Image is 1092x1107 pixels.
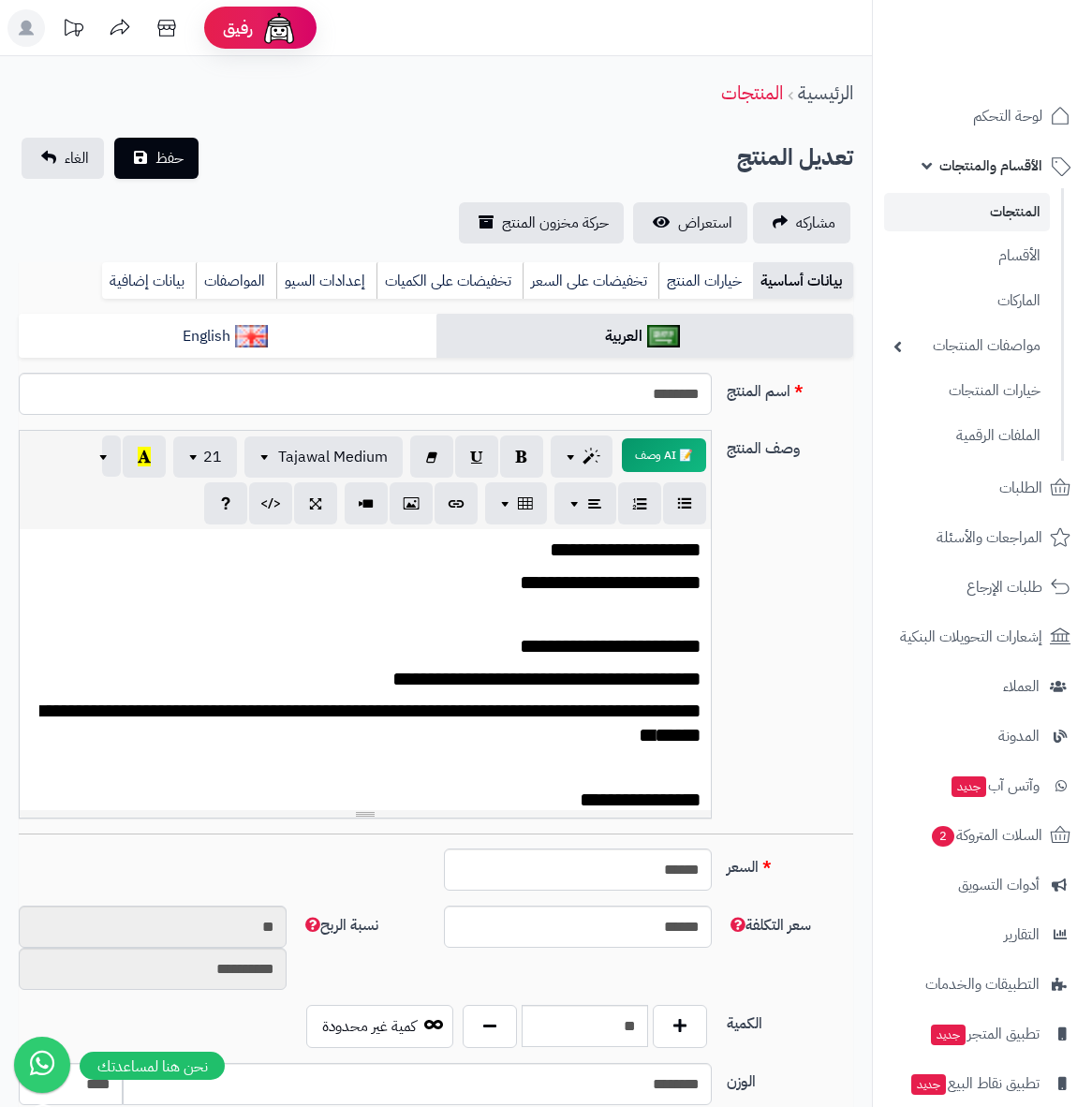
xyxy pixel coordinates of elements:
[911,1074,946,1095] span: جديد
[22,138,104,179] a: الغاء
[260,9,298,47] img: ai-face.png
[939,153,1042,179] span: الأقسام والمنتجات
[114,138,199,179] button: حفظ
[376,262,523,300] a: تخفيضات على الكميات
[973,103,1042,129] span: لوحة التحكم
[958,872,1040,898] span: أدوات التسويق
[436,314,854,360] a: العربية
[884,565,1081,610] a: طلبات الإرجاع
[302,914,378,937] span: نسبة الربح
[998,723,1040,749] span: المدونة
[884,193,1050,231] a: المنتجات
[930,822,1042,849] span: السلات المتروكة
[459,202,624,244] a: حركة مخزون المنتج
[1004,922,1040,948] span: التقارير
[196,262,276,300] a: المواصفات
[884,664,1081,709] a: العملاء
[932,826,954,847] span: 2
[523,262,658,300] a: تخفيضات على السعر
[931,1025,966,1045] span: جديد
[900,624,1042,650] span: إشعارات التحويلات البنكية
[727,914,811,937] span: سعر التكلفة
[753,262,853,300] a: بيانات أساسية
[884,371,1050,411] a: خيارات المنتجات
[737,139,853,177] h2: تعديل المنتج
[884,515,1081,560] a: المراجعات والأسئلة
[223,17,253,39] span: رفيق
[244,436,403,478] button: Tajawal Medium
[753,202,850,244] a: مشاركه
[203,446,222,468] span: 21
[622,438,706,472] button: 📝 AI وصف
[719,849,861,878] label: السعر
[678,212,732,234] span: استعراض
[173,436,237,478] button: 21
[155,147,184,170] span: حفظ
[719,373,861,403] label: اسم المنتج
[1003,673,1040,700] span: العملاء
[647,325,680,347] img: العربية
[909,1070,1040,1097] span: تطبيق نقاط البيع
[798,79,853,107] a: الرئيسية
[884,236,1050,276] a: الأقسام
[884,281,1050,321] a: الماركات
[796,212,835,234] span: مشاركه
[884,1061,1081,1106] a: تطبيق نقاط البيعجديد
[276,262,376,300] a: إعدادات السيو
[65,147,89,170] span: الغاء
[102,262,196,300] a: بيانات إضافية
[719,1005,861,1035] label: الكمية
[235,325,268,347] img: English
[937,524,1042,551] span: المراجعات والأسئلة
[929,1021,1040,1047] span: تطبيق المتجر
[884,714,1081,759] a: المدونة
[719,430,861,460] label: وصف المنتج
[925,971,1040,997] span: التطبيقات والخدمات
[721,79,783,107] a: المنتجات
[19,314,436,360] a: English
[50,9,96,52] a: تحديثات المنصة
[884,326,1050,366] a: مواصفات المنتجات
[884,912,1081,957] a: التقارير
[884,763,1081,808] a: وآتس آبجديد
[999,475,1042,501] span: الطلبات
[884,465,1081,510] a: الطلبات
[884,94,1081,139] a: لوحة التحكم
[884,863,1081,908] a: أدوات التسويق
[633,202,747,244] a: استعراض
[952,776,986,797] span: جديد
[884,962,1081,1007] a: التطبيقات والخدمات
[950,773,1040,799] span: وآتس آب
[278,446,388,468] span: Tajawal Medium
[884,1011,1081,1056] a: تطبيق المتجرجديد
[967,574,1042,600] span: طلبات الإرجاع
[658,262,753,300] a: خيارات المنتج
[965,51,1074,90] img: logo-2.png
[502,212,609,234] span: حركة مخزون المنتج
[719,1063,861,1093] label: الوزن
[884,416,1050,456] a: الملفات الرقمية
[884,614,1081,659] a: إشعارات التحويلات البنكية
[884,813,1081,858] a: السلات المتروكة2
